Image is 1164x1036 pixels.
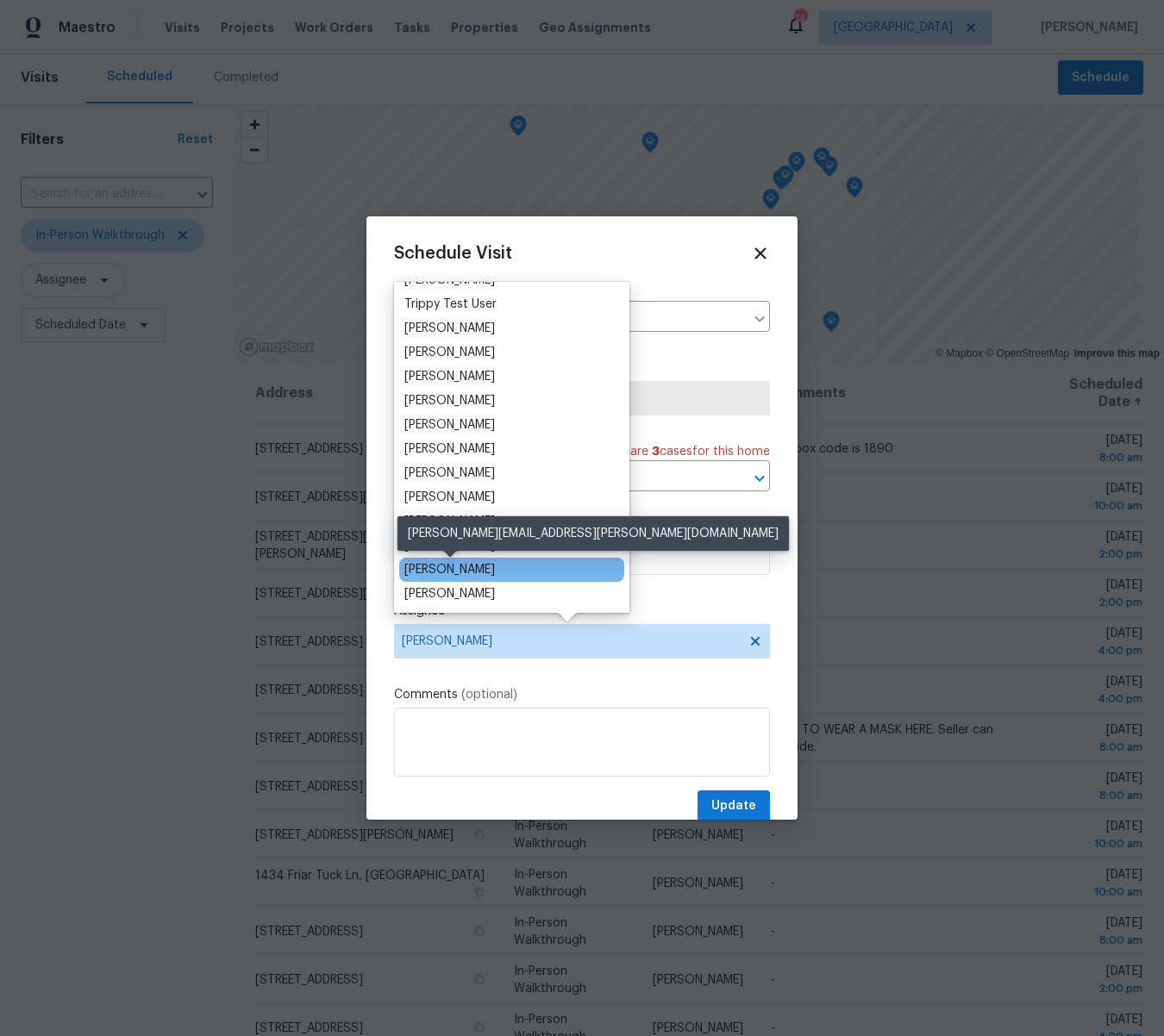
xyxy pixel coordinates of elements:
div: [PERSON_NAME] [404,440,495,458]
div: [PERSON_NAME] [404,320,495,337]
span: Schedule Visit [394,245,512,262]
div: [PERSON_NAME] [404,561,495,578]
div: [PERSON_NAME] [404,585,495,602]
label: Comments [394,686,770,703]
div: Trippy Test User [404,296,497,313]
div: [PERSON_NAME] [404,368,495,385]
div: [PERSON_NAME] [404,344,495,361]
div: [PERSON_NAME] [404,465,495,482]
div: [PERSON_NAME] [404,392,495,409]
div: [PERSON_NAME] [404,489,495,506]
span: (optional) [461,689,517,701]
div: [PERSON_NAME] [404,513,495,530]
button: Update [698,790,770,822]
div: [PERSON_NAME][EMAIL_ADDRESS][PERSON_NAME][DOMAIN_NAME] [397,516,789,551]
span: 3 [652,446,660,458]
span: Close [751,244,770,263]
span: Update [711,796,756,817]
span: There are case s for this home [598,443,770,460]
button: Open [748,466,772,490]
div: [PERSON_NAME] [404,416,495,434]
span: [PERSON_NAME] [402,634,740,648]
